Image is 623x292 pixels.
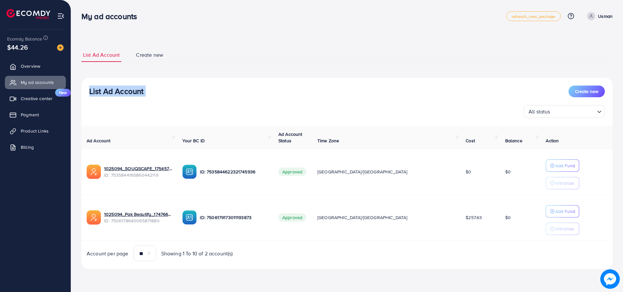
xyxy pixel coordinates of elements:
[505,169,511,175] span: $0
[6,9,50,19] img: logo
[512,14,555,18] span: adreach_new_package
[83,51,120,59] span: List Ad Account
[568,86,605,97] button: Create new
[546,223,579,235] button: Withdraw
[200,168,268,176] p: ID: 7535844622321745936
[5,141,66,154] a: Billing
[89,87,143,96] h3: List Ad Account
[5,108,66,121] a: Payment
[104,165,172,172] a: 1025094_SOUQSCAPE_1754575633337
[7,42,28,52] span: $44.26
[584,12,613,20] a: Usman
[317,169,408,175] span: [GEOGRAPHIC_DATA]/[GEOGRAPHIC_DATA]
[575,88,598,95] span: Create new
[161,250,233,257] span: Showing 1 To 10 of 2 account(s)
[81,12,142,21] h3: My ad accounts
[200,214,268,221] p: ID: 7506179173011193873
[104,217,172,224] span: ID: 7506178640065871880
[87,165,101,179] img: ic-ads-acc.e4c84228.svg
[552,106,594,116] input: Search for option
[278,168,306,176] span: Approved
[555,225,574,233] p: Withdraw
[87,250,128,257] span: Account per page
[182,210,197,225] img: ic-ba-acc.ded83a64.svg
[21,95,53,102] span: Creative center
[57,12,65,20] img: menu
[104,172,172,178] span: ID: 7535844165860442119
[317,137,339,144] span: Time Zone
[104,211,172,217] a: 1025094_Pak Beautify_1747668623575
[55,89,71,97] span: New
[21,111,39,118] span: Payment
[555,179,574,187] p: Withdraw
[5,60,66,73] a: Overview
[546,137,559,144] span: Action
[182,165,197,179] img: ic-ba-acc.ded83a64.svg
[555,207,575,215] p: Add Fund
[57,44,64,51] img: image
[555,162,575,169] p: Add Fund
[598,12,613,20] p: Usman
[546,205,579,217] button: Add Fund
[466,169,471,175] span: $0
[505,214,511,221] span: $0
[546,177,579,189] button: Withdraw
[136,51,163,59] span: Create new
[466,137,475,144] span: Cost
[278,213,306,222] span: Approved
[317,214,408,221] span: [GEOGRAPHIC_DATA]/[GEOGRAPHIC_DATA]
[5,124,66,137] a: Product Links
[506,11,561,21] a: adreach_new_package
[21,63,40,69] span: Overview
[7,36,42,42] span: Ecomdy Balance
[527,107,552,116] span: All status
[505,137,522,144] span: Balance
[104,165,172,179] div: <span class='underline'>1025094_SOUQSCAPE_1754575633337</span></br>7535844165860442119
[87,210,101,225] img: ic-ads-acc.e4c84228.svg
[546,159,579,172] button: Add Fund
[21,144,34,150] span: Billing
[5,76,66,89] a: My ad accounts
[524,105,605,118] div: Search for option
[21,79,54,86] span: My ad accounts
[600,269,620,289] img: image
[5,92,66,105] a: Creative centerNew
[87,137,111,144] span: Ad Account
[466,214,482,221] span: $257.63
[182,137,205,144] span: Your BC ID
[278,131,302,144] span: Ad Account Status
[21,128,49,134] span: Product Links
[104,211,172,224] div: <span class='underline'>1025094_Pak Beautify_1747668623575</span></br>7506178640065871880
